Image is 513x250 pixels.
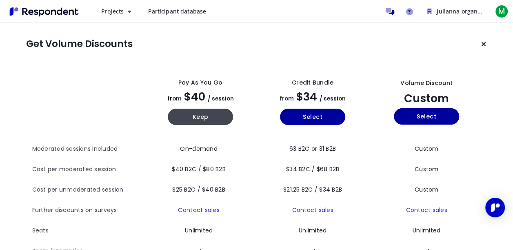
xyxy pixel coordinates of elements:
a: Contact sales [178,206,219,214]
th: Moderated sessions included [32,139,144,159]
span: Custom [404,91,449,106]
span: $21.25 B2C / $34 B2B [283,185,342,194]
th: Cost per moderated session [32,159,144,180]
button: Julianna organization Team [421,4,490,19]
span: Projects [101,7,124,15]
a: Participant database [141,4,213,19]
button: Keep current yearly payg plan [168,109,233,125]
div: Credit Bundle [292,78,333,87]
span: $25 B2C / $40 B2B [172,185,225,194]
h1: Get Volume Discounts [26,38,133,50]
span: M [495,5,508,18]
th: Cost per unmoderated session [32,180,144,200]
span: Unlimited [299,226,326,234]
th: Further discounts on surveys [32,200,144,221]
button: Select yearly custom_static plan [394,108,459,125]
div: Open Intercom Messenger [485,198,505,217]
span: from [280,95,294,103]
span: 63 B2C or 31 B2B [289,145,336,153]
span: Participant database [148,7,206,15]
a: Message participants [382,3,398,20]
div: Volume Discount [400,79,453,87]
a: Help and support [401,3,418,20]
span: from [167,95,182,103]
span: $34 [296,89,317,104]
button: M [493,4,510,19]
span: Custom [415,165,439,173]
span: On-demand [180,145,217,153]
th: Seats [32,221,144,241]
button: Projects [95,4,138,19]
span: Unlimited [413,226,440,234]
a: Contact sales [406,206,447,214]
button: Keep current plan [475,36,492,52]
img: Respondent [7,5,82,18]
span: Custom [415,185,439,194]
span: / session [208,95,234,103]
a: Contact sales [292,206,333,214]
span: $34 B2C / $68 B2B [286,165,339,173]
span: / session [320,95,346,103]
div: Pay as you go [178,78,222,87]
span: $40 [184,89,205,104]
span: $40 B2C / $80 B2B [172,165,225,173]
button: Select yearly basic plan [280,109,345,125]
span: Custom [415,145,439,153]
span: Unlimited [185,226,213,234]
